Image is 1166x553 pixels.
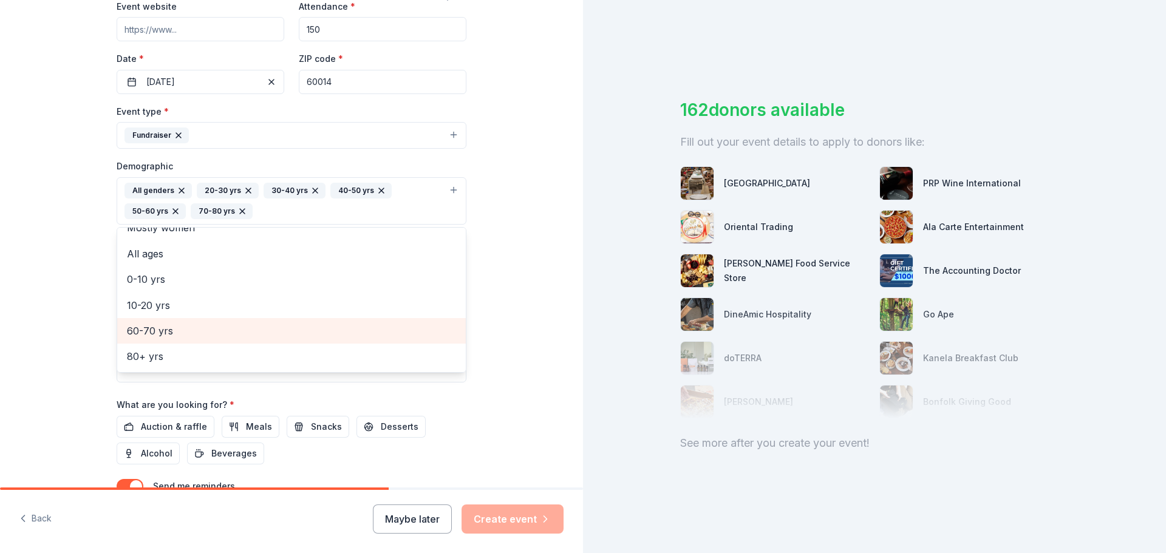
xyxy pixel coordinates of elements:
[264,183,326,198] div: 30-40 yrs
[127,271,456,287] span: 0-10 yrs
[117,227,466,373] div: All genders20-30 yrs30-40 yrs40-50 yrs50-60 yrs70-80 yrs
[191,203,253,219] div: 70-80 yrs
[330,183,392,198] div: 40-50 yrs
[124,183,192,198] div: All genders
[127,246,456,262] span: All ages
[127,297,456,313] span: 10-20 yrs
[127,220,456,236] span: Mostly women
[117,177,466,225] button: All genders20-30 yrs30-40 yrs40-50 yrs50-60 yrs70-80 yrs
[127,323,456,339] span: 60-70 yrs
[197,183,259,198] div: 20-30 yrs
[127,348,456,364] span: 80+ yrs
[124,203,186,219] div: 50-60 yrs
